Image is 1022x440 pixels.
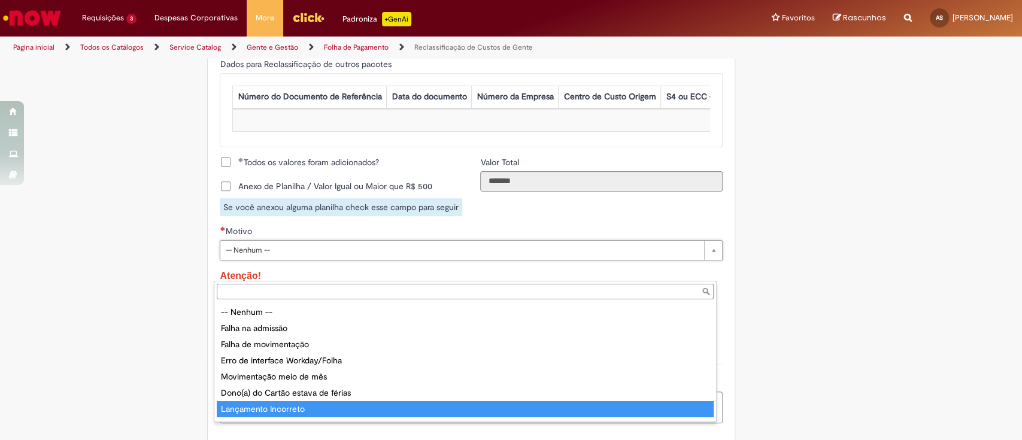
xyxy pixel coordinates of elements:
[217,417,714,433] div: Outros
[217,320,714,336] div: Falha na admissão
[217,353,714,369] div: Erro de interface Workday/Folha
[217,304,714,320] div: -- Nenhum --
[217,401,714,417] div: Lançamento Incorreto
[217,385,714,401] div: Dono(a) do Cartão estava de férias
[217,336,714,353] div: Falha de movimentação
[214,302,716,421] ul: Motivo
[217,369,714,385] div: Movimentação meio de mês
